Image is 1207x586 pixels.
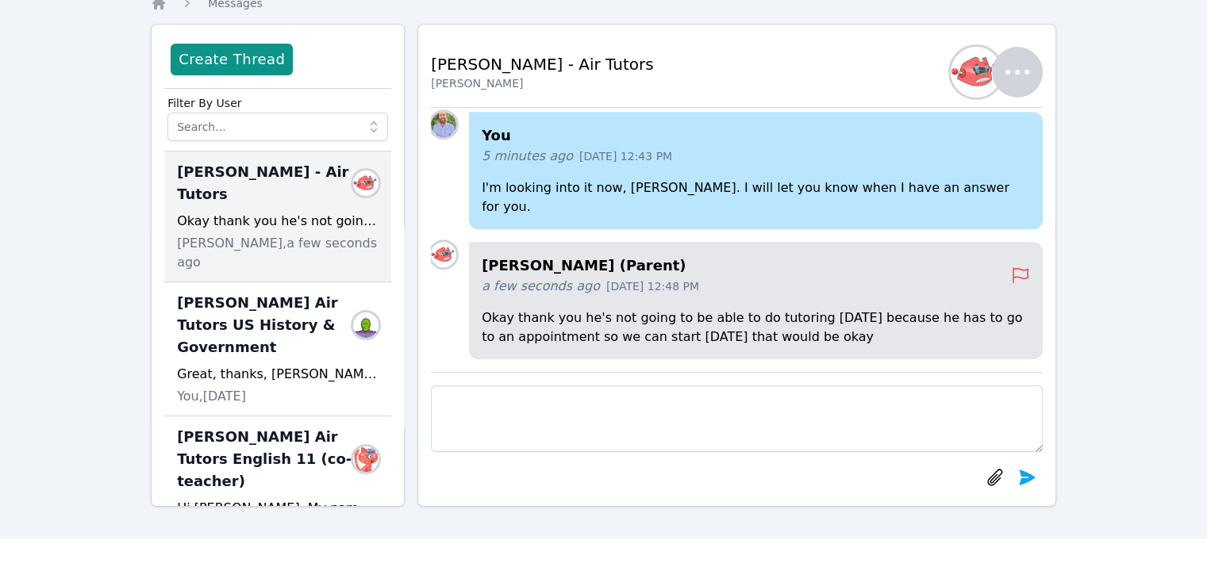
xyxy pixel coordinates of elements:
button: Babara Burch [960,47,1043,98]
span: You, [DATE] [177,387,246,406]
span: [DATE] 12:48 PM [606,278,699,294]
img: Matthew Fisher [431,112,456,137]
div: [PERSON_NAME] - Air TutorsBabara BurchOkay thank you he's not going to be able to do tutoring [DA... [164,151,391,282]
h4: [PERSON_NAME] (Parent) [482,255,1011,277]
span: [PERSON_NAME] Air Tutors English 11 (co-teacher) [177,426,359,492]
img: Babara Burch [353,170,379,196]
span: [PERSON_NAME] - Air Tutors [177,161,359,205]
p: I'm looking into it now, [PERSON_NAME]. I will let you know when I have an answer for you. [482,178,1030,216]
div: Okay thank you he's not going to be able to do tutoring [DATE] because he has to go to an appoint... [177,212,379,231]
span: a few seconds ago [482,277,600,296]
p: Okay thank you he's not going to be able to do tutoring [DATE] because he has to go to an appoint... [482,308,1030,347]
div: [PERSON_NAME] [431,75,653,91]
span: [PERSON_NAME], a few seconds ago [177,234,379,272]
div: [PERSON_NAME] Air Tutors US History & GovernmentTony ButtinoGreat, thanks, [PERSON_NAME]. My emai... [164,282,391,416]
label: Filter By User [167,89,388,113]
img: Thomas Dietz [353,446,379,472]
div: [PERSON_NAME] Air Tutors English 11 (co-teacher)Thomas DietzHi [PERSON_NAME], My name is [PERSON_... [164,416,391,550]
div: Great, thanks, [PERSON_NAME]. My email is [EMAIL_ADDRESS][DOMAIN_NAME]. I'm excited to get started. [177,365,379,384]
img: Tony Buttino [353,312,379,338]
h2: [PERSON_NAME] - Air Tutors [431,53,653,75]
img: Babara Burch [951,47,1001,98]
img: Babara Burch [431,242,456,267]
div: Hi [PERSON_NAME], My name is [PERSON_NAME], and I will be working as [PERSON_NAME] tutor in Engli... [177,499,379,518]
button: Create Thread [171,44,293,75]
span: [DATE] 12:43 PM [579,148,672,164]
span: [PERSON_NAME] Air Tutors US History & Government [177,292,359,358]
h4: You [482,124,1030,147]
input: Search... [167,113,388,141]
span: 5 minutes ago [482,147,573,166]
